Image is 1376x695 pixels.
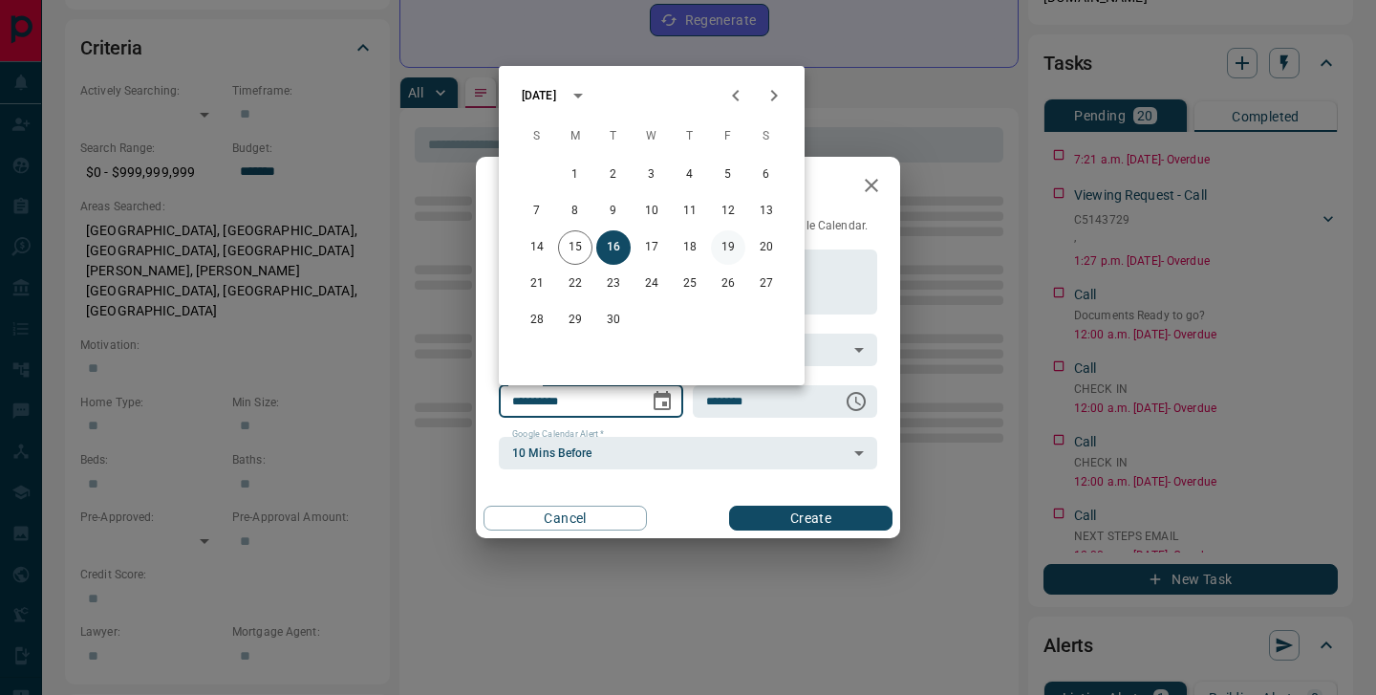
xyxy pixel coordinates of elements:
div: [DATE] [522,87,556,104]
button: 21 [520,267,554,301]
label: Time [706,377,731,389]
button: 7 [520,194,554,228]
button: 15 [558,230,592,265]
button: 1 [558,158,592,192]
button: 18 [673,230,707,265]
button: 5 [711,158,745,192]
button: 26 [711,267,745,301]
button: Create [729,506,892,531]
button: 20 [749,230,784,265]
button: 13 [749,194,784,228]
button: 2 [596,158,631,192]
span: Sunday [520,118,554,156]
button: 11 [673,194,707,228]
button: 22 [558,267,592,301]
span: Friday [711,118,745,156]
button: 4 [673,158,707,192]
button: 25 [673,267,707,301]
button: 16 [596,230,631,265]
h2: New Task [476,157,606,218]
button: 28 [520,303,554,337]
button: calendar view is open, switch to year view [562,79,594,112]
button: 23 [596,267,631,301]
button: Next month [755,76,793,115]
button: 17 [634,230,669,265]
button: Choose time, selected time is 6:00 AM [837,382,875,421]
span: Wednesday [634,118,669,156]
div: 10 Mins Before [499,437,877,469]
button: 29 [558,303,592,337]
button: 6 [749,158,784,192]
label: Date [512,377,536,389]
button: 19 [711,230,745,265]
button: 10 [634,194,669,228]
button: Previous month [717,76,755,115]
button: Choose date, selected date is Sep 16, 2025 [643,382,681,421]
button: 3 [634,158,669,192]
span: Tuesday [596,118,631,156]
button: 24 [634,267,669,301]
button: 14 [520,230,554,265]
button: 9 [596,194,631,228]
span: Thursday [673,118,707,156]
button: 12 [711,194,745,228]
button: Cancel [484,506,647,531]
span: Saturday [749,118,784,156]
span: Monday [558,118,592,156]
button: 27 [749,267,784,301]
button: 30 [596,303,631,337]
label: Google Calendar Alert [512,428,604,441]
button: 8 [558,194,592,228]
